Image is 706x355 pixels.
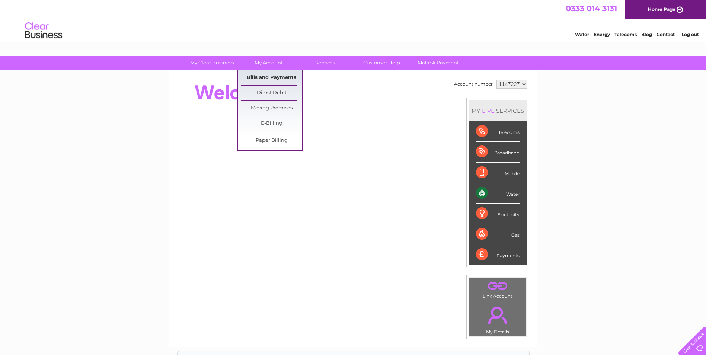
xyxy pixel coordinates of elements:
[294,56,356,70] a: Services
[351,56,412,70] a: Customer Help
[476,224,520,244] div: Gas
[480,107,496,114] div: LIVE
[476,183,520,204] div: Water
[614,32,637,37] a: Telecoms
[25,19,63,42] img: logo.png
[476,121,520,142] div: Telecoms
[181,56,243,70] a: My Clear Business
[241,86,302,100] a: Direct Debit
[641,32,652,37] a: Blog
[408,56,469,70] a: Make A Payment
[575,32,589,37] a: Water
[471,302,524,328] a: .
[452,78,495,90] td: Account number
[469,100,527,121] div: MY SERVICES
[238,56,299,70] a: My Account
[471,279,524,292] a: .
[241,70,302,85] a: Bills and Payments
[681,32,699,37] a: Log out
[476,142,520,162] div: Broadband
[476,244,520,265] div: Payments
[241,101,302,116] a: Moving Premises
[178,4,529,36] div: Clear Business is a trading name of Verastar Limited (registered in [GEOGRAPHIC_DATA] No. 3667643...
[594,32,610,37] a: Energy
[241,133,302,148] a: Paper Billing
[566,4,617,13] a: 0333 014 3131
[469,300,527,337] td: My Details
[476,204,520,224] div: Electricity
[657,32,675,37] a: Contact
[476,163,520,183] div: Mobile
[241,116,302,131] a: E-Billing
[469,277,527,301] td: Link Account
